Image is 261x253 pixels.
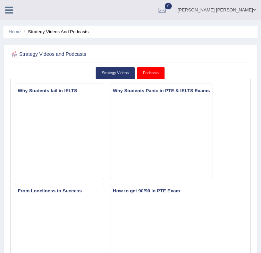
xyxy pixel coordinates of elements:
[95,67,135,79] a: Strategy Videos
[110,187,199,195] h3: How to get 90/90 in PTE Exam
[10,50,159,59] h2: Strategy Videos and Podcasts
[165,3,172,9] span: 0
[22,28,89,35] li: Strategy Videos and Podcasts
[137,67,165,79] a: Podcasts
[15,187,104,195] h3: From Loneliness to Success
[110,87,212,95] h3: Why Students Panic in PTE & IELTS Exams
[15,87,104,95] h3: Why Students fail in IELTS
[9,29,21,34] a: Home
